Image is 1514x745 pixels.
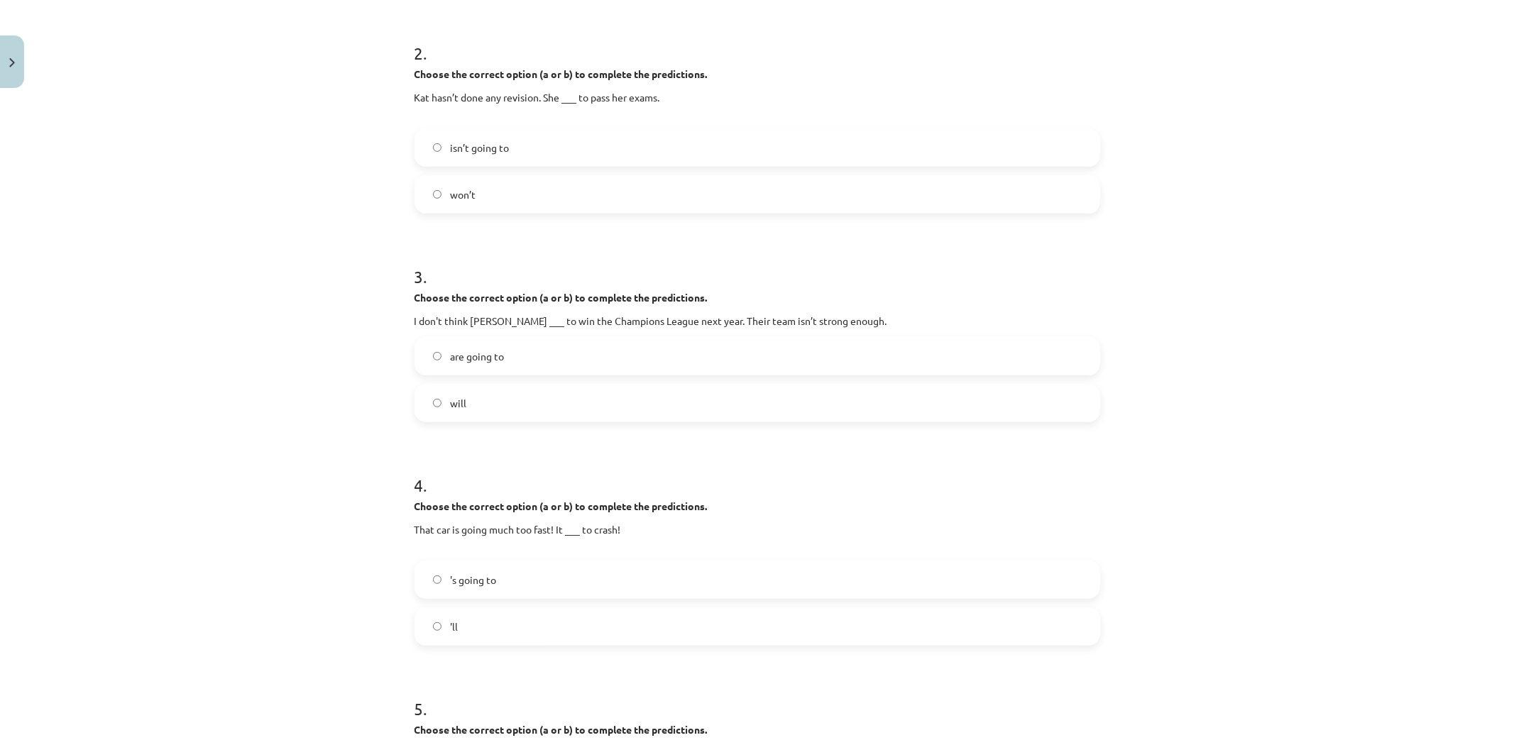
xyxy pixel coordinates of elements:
span: will [450,396,466,411]
span: are going to [450,349,504,364]
input: 'll [433,622,442,631]
span: 'll [450,619,458,634]
strong: Choose the correct option (a or b) to complete the predictions. [415,291,708,304]
p: I don't think [PERSON_NAME] ___ to win the Champions League next year. Their team isn’t strong en... [415,314,1100,329]
span: 's going to [450,573,496,587]
h1: 2 . [415,18,1100,62]
strong: Choose the correct option (a or b) to complete the predictions. [415,500,708,512]
input: won’t [433,190,442,199]
img: icon-close-lesson-0947bae3869378f0d4975bcd49f059093ad1ed9edebbc8119c70593378902aed.svg [9,58,15,67]
input: 's going to [433,575,442,585]
h1: 5 . [415,674,1100,718]
h1: 4 . [415,451,1100,495]
strong: Choose the correct option (a or b) to complete the predictions. [415,723,708,736]
h1: 3 . [415,242,1100,286]
span: won’t [450,187,476,202]
input: will [433,399,442,408]
p: Kat hasn’t done any revision. She ___ to pass her exams. [415,90,1100,120]
input: are going to [433,352,442,361]
input: isn’t going to [433,143,442,153]
p: That car is going much too fast! It ___ to crash! [415,522,1100,552]
strong: Choose the correct option (a or b) to complete the predictions. [415,67,708,80]
span: isn’t going to [450,140,509,155]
